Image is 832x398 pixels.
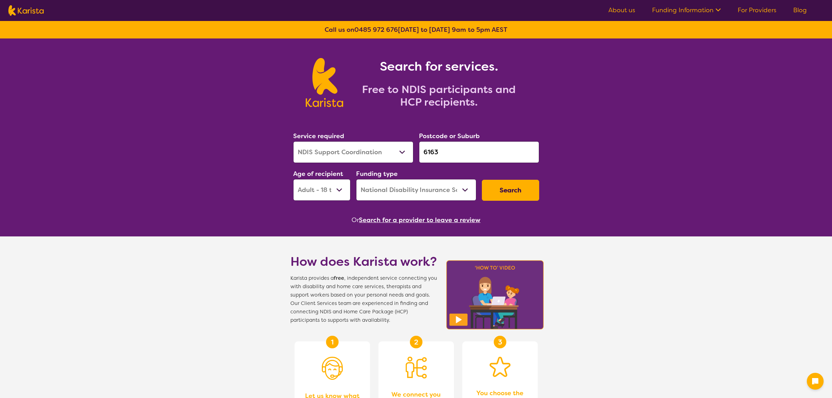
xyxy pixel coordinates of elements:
[419,141,539,163] input: Type
[444,258,546,332] img: Karista video
[354,26,398,34] a: 0485 972 676
[293,170,343,178] label: Age of recipient
[352,215,359,225] span: Or
[306,58,343,107] img: Karista logo
[290,274,437,325] span: Karista provides a , independent service connecting you with disability and home care services, t...
[482,180,539,201] button: Search
[334,275,344,282] b: free
[8,5,44,16] img: Karista logo
[419,132,480,140] label: Postcode or Suburb
[406,357,427,378] img: Person being matched to services icon
[356,170,398,178] label: Funding type
[410,336,422,348] div: 2
[738,6,776,14] a: For Providers
[494,336,506,348] div: 3
[359,215,480,225] button: Search for a provider to leave a review
[490,357,511,377] img: Star icon
[608,6,635,14] a: About us
[293,132,344,140] label: Service required
[352,83,526,108] h2: Free to NDIS participants and HCP recipients.
[652,6,721,14] a: Funding Information
[793,6,807,14] a: Blog
[322,357,343,380] img: Person with headset icon
[290,253,437,270] h1: How does Karista work?
[326,336,339,348] div: 1
[325,26,507,34] b: Call us on [DATE] to [DATE] 9am to 5pm AEST
[352,58,526,75] h1: Search for services.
